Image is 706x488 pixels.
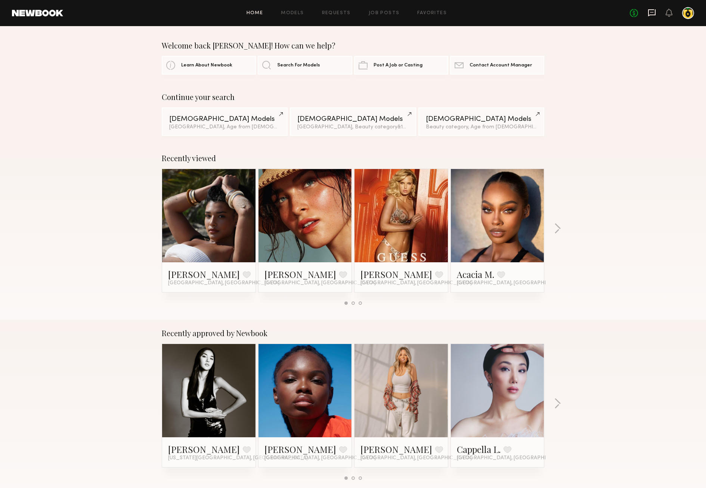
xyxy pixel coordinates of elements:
div: Beauty category, Age from [DEMOGRAPHIC_DATA]. [426,125,537,130]
span: Contact Account Manager [470,63,532,68]
a: [PERSON_NAME] [360,268,432,280]
a: Favorites [417,11,447,16]
span: [US_STATE][GEOGRAPHIC_DATA], [GEOGRAPHIC_DATA] [168,455,308,461]
a: Cappella L. [457,443,501,455]
a: Learn About Newbook [162,56,256,75]
div: [DEMOGRAPHIC_DATA] Models [297,116,408,123]
div: [GEOGRAPHIC_DATA], Age from [DEMOGRAPHIC_DATA]. [169,125,280,130]
div: [DEMOGRAPHIC_DATA] Models [426,116,537,123]
a: Job Posts [369,11,400,16]
a: [PERSON_NAME] [168,268,240,280]
a: Models [281,11,304,16]
a: [PERSON_NAME] [360,443,432,455]
a: [PERSON_NAME] [168,443,240,455]
a: [PERSON_NAME] [264,268,336,280]
span: [GEOGRAPHIC_DATA], [GEOGRAPHIC_DATA] [168,280,279,286]
span: [GEOGRAPHIC_DATA], [GEOGRAPHIC_DATA] [360,455,472,461]
a: Search For Models [258,56,352,75]
span: [GEOGRAPHIC_DATA], [GEOGRAPHIC_DATA] [457,280,568,286]
div: Continue your search [162,93,544,101]
span: [GEOGRAPHIC_DATA], [GEOGRAPHIC_DATA] [457,455,568,461]
a: Acacia M. [457,268,494,280]
a: [DEMOGRAPHIC_DATA] ModelsBeauty category, Age from [DEMOGRAPHIC_DATA]. [418,107,544,136]
a: Contact Account Manager [450,56,544,75]
a: [DEMOGRAPHIC_DATA] Models[GEOGRAPHIC_DATA], Beauty category&1other filter [290,107,416,136]
span: Learn About Newbook [181,63,232,68]
div: Recently viewed [162,154,544,163]
div: [DEMOGRAPHIC_DATA] Models [169,116,280,123]
div: [GEOGRAPHIC_DATA], Beauty category [297,125,408,130]
a: [PERSON_NAME] [264,443,336,455]
div: Recently approved by Newbook [162,329,544,338]
a: Requests [322,11,351,16]
a: Post A Job or Casting [354,56,448,75]
a: [DEMOGRAPHIC_DATA] Models[GEOGRAPHIC_DATA], Age from [DEMOGRAPHIC_DATA]. [162,107,288,136]
span: [GEOGRAPHIC_DATA], [GEOGRAPHIC_DATA] [360,280,472,286]
a: Home [247,11,263,16]
span: [GEOGRAPHIC_DATA], [GEOGRAPHIC_DATA] [264,455,376,461]
div: Welcome back [PERSON_NAME]! How can we help? [162,41,544,50]
span: [GEOGRAPHIC_DATA], [GEOGRAPHIC_DATA] [264,280,376,286]
span: & 1 other filter [397,125,430,129]
span: Search For Models [277,63,320,68]
span: Post A Job or Casting [374,63,422,68]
